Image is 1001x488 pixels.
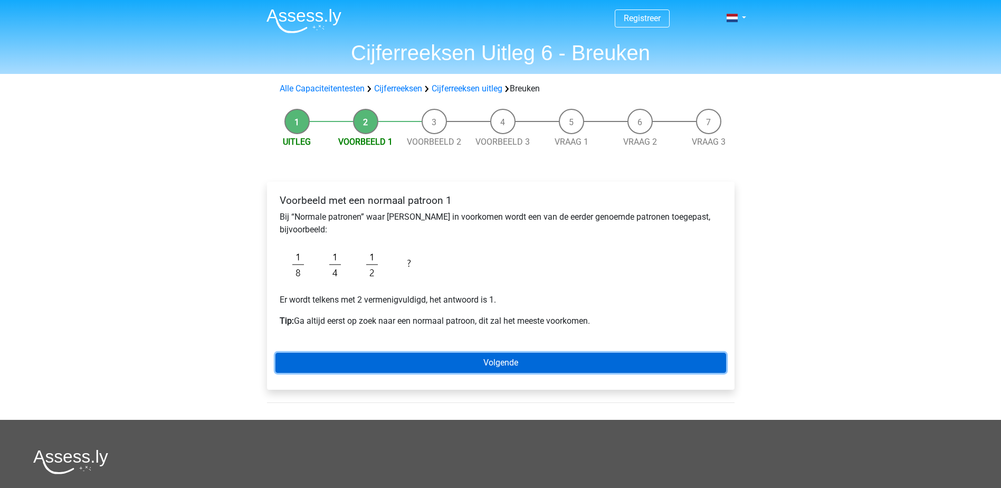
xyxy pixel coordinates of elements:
a: Voorbeeld 2 [407,137,461,147]
a: Volgende [275,353,726,373]
a: Registreer [624,13,661,23]
div: Breuken [275,82,726,95]
img: Assessly logo [33,449,108,474]
a: Vraag 2 [623,137,657,147]
a: Uitleg [283,137,311,147]
a: Cijferreeksen uitleg [432,83,502,93]
p: Er wordt telkens met 2 vermenigvuldigd, het antwoord is 1. [280,294,722,306]
a: Vraag 3 [692,137,726,147]
b: Tip: [280,316,294,326]
h1: Cijferreeksen Uitleg 6 - Breuken [258,40,743,65]
p: Ga altijd eerst op zoek naar een normaal patroon, dit zal het meeste voorkomen. [280,315,722,327]
a: Cijferreeksen [374,83,422,93]
img: Assessly [266,8,341,33]
a: Alle Capaciteitentesten [280,83,365,93]
a: Vraag 1 [555,137,588,147]
a: Voorbeeld 3 [475,137,530,147]
img: Fractions_example_1.png [280,245,427,285]
h4: Voorbeeld met een normaal patroon 1 [280,194,722,207]
p: Bij “Normale patronen” waar [PERSON_NAME] in voorkomen wordt een van de eerder genoemde patronen ... [280,211,722,236]
a: Voorbeeld 1 [338,137,393,147]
